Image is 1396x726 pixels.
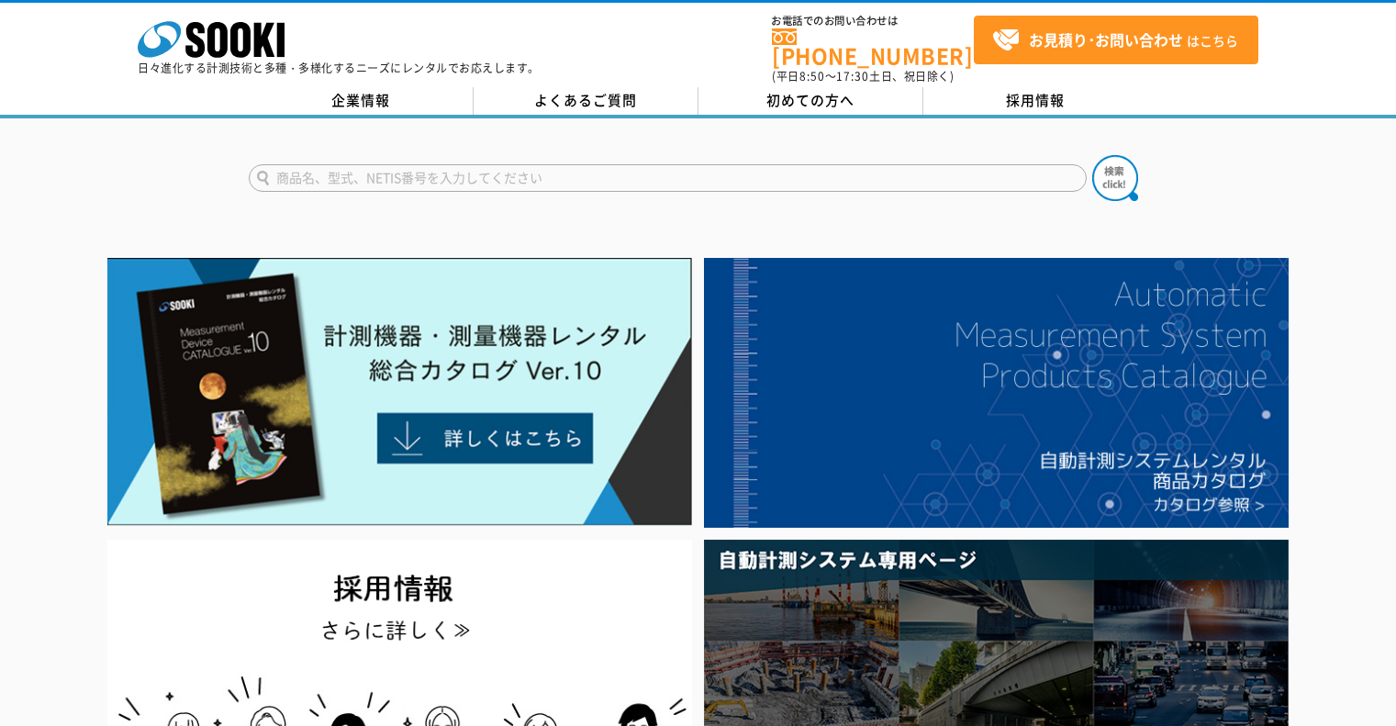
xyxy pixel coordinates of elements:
span: 初めての方へ [766,90,854,110]
p: 日々進化する計測技術と多種・多様化するニーズにレンタルでお応えします。 [138,62,540,73]
a: よくあるご質問 [474,87,698,115]
strong: お見積り･お問い合わせ [1029,28,1183,50]
span: はこちら [992,27,1238,54]
span: 17:30 [836,68,869,84]
span: 8:50 [799,68,825,84]
span: (平日 ～ 土日、祝日除く) [772,68,954,84]
a: 企業情報 [249,87,474,115]
a: 初めての方へ [698,87,923,115]
a: [PHONE_NUMBER] [772,28,974,66]
img: 自動計測システムカタログ [704,258,1289,528]
a: 採用情報 [923,87,1148,115]
span: お電話でのお問い合わせは [772,16,974,27]
input: 商品名、型式、NETIS番号を入力してください [249,164,1087,192]
a: お見積り･お問い合わせはこちら [974,16,1258,64]
img: btn_search.png [1092,155,1138,201]
img: Catalog Ver10 [107,258,692,526]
